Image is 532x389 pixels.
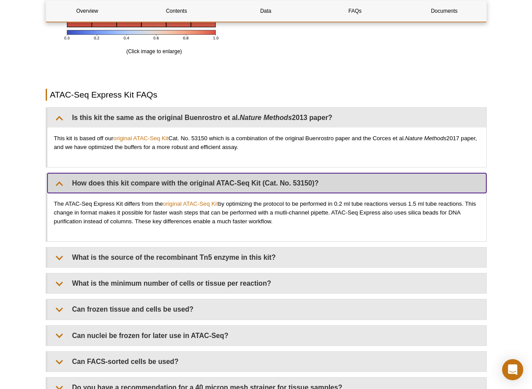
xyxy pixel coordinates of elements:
p: The ATAC-Seq Express Kit differs from the by optimizing the protocol to be performed in 0.2 ml tu... [54,200,480,226]
a: Contents [135,0,218,22]
a: Documents [403,0,485,22]
summary: Can frozen tissue and cells be used? [47,299,486,319]
p: This kit is based off our Cat. No. 53150 which is a combination of the original Buenrostro paper ... [54,134,480,152]
a: original ATAC-Seq Kit [113,135,169,142]
a: Data [224,0,307,22]
a: FAQs [314,0,396,22]
summary: Can nuclei be frozen for later use in ATAC-Seq? [47,326,486,345]
summary: Can FACS-sorted cells be used? [47,352,486,371]
div: Open Intercom Messenger [502,359,523,380]
summary: What is the minimum number of cells or tissue per reaction? [47,273,486,293]
a: Overview [46,0,129,22]
em: Nature Methods [239,114,292,121]
summary: What is the source of the recombinant Tn5 enzyme in this kit? [47,247,486,267]
summary: How does this kit compare with the original ATAC-Seq Kit (Cat. No. 53150)? [47,173,486,193]
summary: Is this kit the same as the original Buenrostro et al.Nature Methods2013 paper? [47,108,486,127]
a: original ATAC-Seq Kit [163,200,218,207]
h2: ATAC-Seq Express Kit FAQs [46,89,487,101]
em: Nature Methods [405,135,446,142]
